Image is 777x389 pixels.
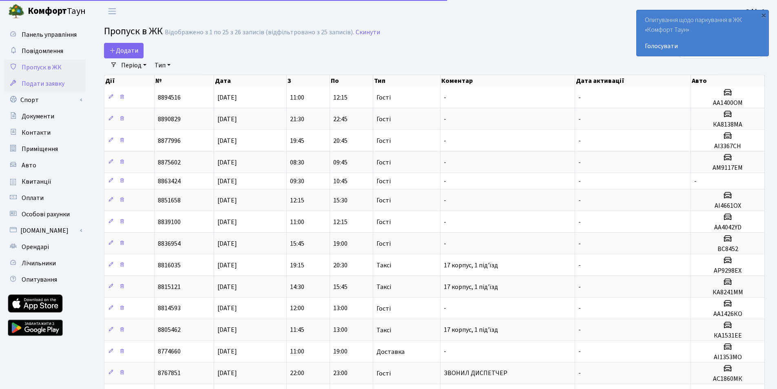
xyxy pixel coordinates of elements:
span: 21:30 [290,115,304,124]
span: [DATE] [217,177,237,186]
h5: АА1426КО [694,310,761,318]
span: 15:45 [290,239,304,248]
span: [DATE] [217,115,237,124]
th: Авто [691,75,765,87]
span: - [578,93,581,102]
h5: АА1400ОМ [694,99,761,107]
span: Орендарі [22,242,49,251]
a: Документи [4,108,86,124]
span: - [578,369,581,378]
span: 8814593 [158,304,181,313]
a: [DOMAIN_NAME] [4,222,86,239]
span: - [444,239,446,248]
span: Таксі [376,284,391,290]
span: 8863424 [158,177,181,186]
img: logo.png [8,3,24,20]
span: 20:45 [333,136,348,145]
span: Опитування [22,275,57,284]
a: Додати [104,43,144,58]
span: [DATE] [217,282,237,291]
span: - [444,177,446,186]
th: Коментар [441,75,575,87]
span: - [444,158,446,167]
h5: АА4042YD [694,224,761,231]
button: Переключити навігацію [102,4,122,18]
span: 15:45 [333,282,348,291]
span: Подати заявку [22,79,64,88]
span: Контакти [22,128,51,137]
a: Панель управління [4,27,86,43]
span: 12:15 [333,93,348,102]
span: [DATE] [217,158,237,167]
span: 17 корпус, 1 під'їзд [444,261,498,270]
span: Гості [376,197,391,204]
a: Пропуск в ЖК [4,59,86,76]
th: Дата активації [575,75,691,87]
a: Авто [4,157,86,173]
div: Опитування щодо паркування в ЖК «Комфорт Таун» [637,10,768,56]
span: - [578,261,581,270]
span: 14:30 [290,282,304,291]
span: - [444,115,446,124]
span: Лічильники [22,259,56,268]
b: Комфорт [28,4,67,18]
span: - [578,347,581,356]
span: Таун [28,4,86,18]
a: Особові рахунки [4,206,86,222]
span: [DATE] [217,93,237,102]
span: Повідомлення [22,47,63,56]
h5: АІ3367СН [694,142,761,150]
span: 19:15 [290,261,304,270]
span: - [694,177,697,186]
span: Гості [376,178,391,184]
span: - [444,304,446,313]
span: [DATE] [217,136,237,145]
div: × [759,11,768,19]
span: - [578,282,581,291]
span: Гості [376,219,391,225]
th: № [155,75,214,87]
a: Голосувати [645,41,760,51]
span: 8805462 [158,326,181,335]
span: Оплати [22,193,44,202]
span: 8839100 [158,218,181,227]
span: 8767851 [158,369,181,378]
a: Тип [151,58,174,72]
span: Гості [376,138,391,144]
span: [DATE] [217,304,237,313]
h5: АІ4661ОХ [694,202,761,210]
span: 22:00 [290,369,304,378]
span: Гості [376,240,391,247]
span: - [578,136,581,145]
span: - [578,158,581,167]
span: [DATE] [217,239,237,248]
span: 19:45 [290,136,304,145]
th: Дата [214,75,287,87]
th: З [287,75,330,87]
span: 13:00 [333,326,348,335]
a: Опитування [4,271,86,288]
span: 8836954 [158,239,181,248]
span: Приміщення [22,144,58,153]
span: 22:45 [333,115,348,124]
span: 12:00 [290,304,304,313]
span: [DATE] [217,261,237,270]
a: Приміщення [4,141,86,157]
span: 09:30 [290,177,304,186]
span: Доставка [376,349,405,355]
h5: AI1353MO [694,353,761,361]
span: 8877996 [158,136,181,145]
span: Додати [109,46,138,55]
span: 8851658 [158,196,181,205]
span: 12:15 [333,218,348,227]
th: По [330,75,373,87]
span: Панель управління [22,30,77,39]
span: Особові рахунки [22,210,70,219]
th: Тип [373,75,441,87]
span: 10:45 [333,177,348,186]
span: 20:30 [333,261,348,270]
span: 09:45 [333,158,348,167]
a: Подати заявку [4,76,86,92]
span: 8816035 [158,261,181,270]
b: Офіс 1. [745,7,767,16]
